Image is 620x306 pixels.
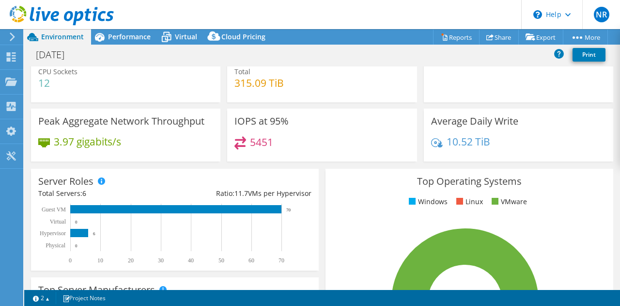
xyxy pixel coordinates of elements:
a: 2 [26,292,56,304]
h4: 315.09 TiB [234,78,284,88]
span: Virtual [175,32,197,41]
span: 6 [82,189,86,198]
h1: [DATE] [31,49,79,60]
a: More [563,30,608,45]
span: Total [234,67,250,76]
h3: Top Server Manufacturers [38,285,155,295]
h3: Peak Aggregate Network Throughput [38,116,204,127]
span: Cloud Pricing [221,32,265,41]
span: CPU Sockets [38,67,77,76]
svg: \n [533,10,542,19]
h3: Server Roles [38,176,93,187]
h3: Top Operating Systems [333,176,606,187]
div: Total Servers: [38,188,175,199]
li: VMware [489,196,527,207]
text: Physical [46,242,65,249]
a: Share [479,30,519,45]
text: 0 [69,257,72,264]
text: 70 [279,257,284,264]
h3: IOPS at 95% [234,116,289,127]
h4: 3.97 gigabits/s [54,136,121,147]
span: 11.7 [234,189,248,198]
h4: 12 [38,78,77,88]
span: Environment [41,32,84,41]
text: Guest VM [42,206,66,213]
a: Project Notes [56,292,112,304]
div: Ratio: VMs per Hypervisor [175,188,311,199]
text: 0 [75,243,77,248]
text: 6 [93,231,95,236]
li: Linux [454,196,483,207]
h3: Average Daily Write [431,116,518,127]
a: Reports [433,30,480,45]
text: 50 [218,257,224,264]
text: 60 [248,257,254,264]
text: 30 [158,257,164,264]
h4: 5451 [250,137,273,147]
li: Windows [406,196,448,207]
text: 10 [97,257,103,264]
span: NR [594,7,609,22]
h4: 10.52 TiB [447,136,490,147]
text: Hypervisor [40,230,66,237]
text: Virtual [50,218,66,225]
text: 70 [286,208,291,212]
a: Export [518,30,563,45]
a: Print [573,48,605,62]
text: 40 [188,257,194,264]
span: Performance [108,32,151,41]
text: 0 [75,220,77,225]
text: 20 [128,257,134,264]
